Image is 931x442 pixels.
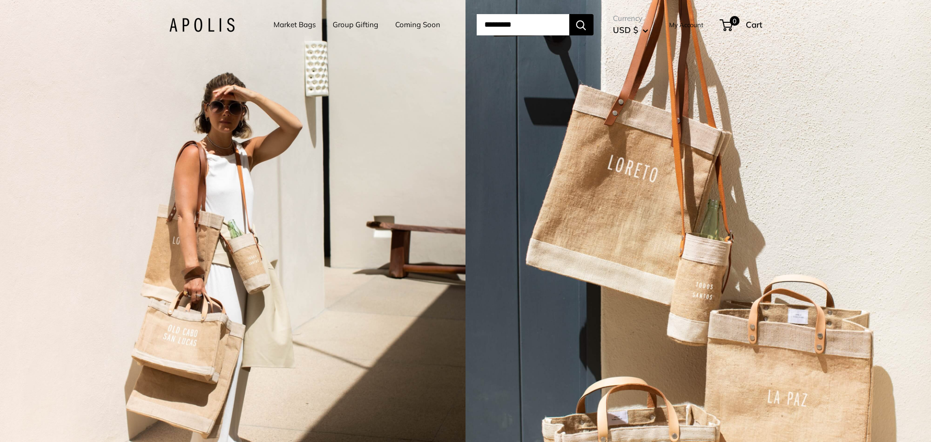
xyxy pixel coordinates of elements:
[333,18,378,32] a: Group Gifting
[395,18,440,32] a: Coming Soon
[613,25,638,35] span: USD $
[613,22,648,38] button: USD $
[273,18,316,32] a: Market Bags
[746,19,762,30] span: Cart
[729,16,739,26] span: 0
[169,18,235,32] img: Apolis
[669,19,704,31] a: My Account
[613,12,648,25] span: Currency
[721,17,762,33] a: 0 Cart
[569,14,594,35] button: Search
[477,14,569,35] input: Search...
